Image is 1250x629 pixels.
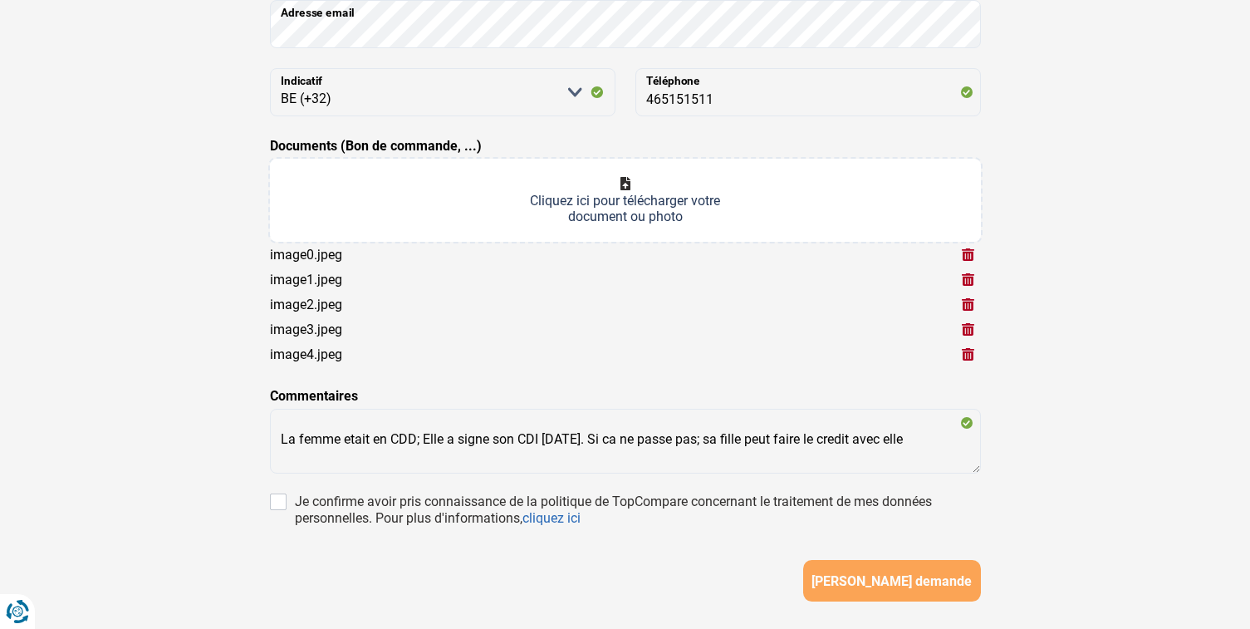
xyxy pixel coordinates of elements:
select: Indicatif [270,68,615,116]
label: Documents (Bon de commande, ...) [270,136,482,156]
div: image3.jpeg [270,322,342,337]
button: [PERSON_NAME] demande [803,560,981,602]
span: [PERSON_NAME] demande [811,573,972,589]
div: Je confirme avoir pris connaissance de la politique de TopCompare concernant le traitement de mes... [295,494,981,527]
div: image2.jpeg [270,297,342,312]
label: Commentaires [270,386,358,406]
div: image0.jpeg [270,247,342,263]
div: image4.jpeg [270,346,342,362]
div: image1.jpeg [270,272,342,287]
a: cliquez ici [522,510,581,526]
input: 401020304 [635,68,981,116]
